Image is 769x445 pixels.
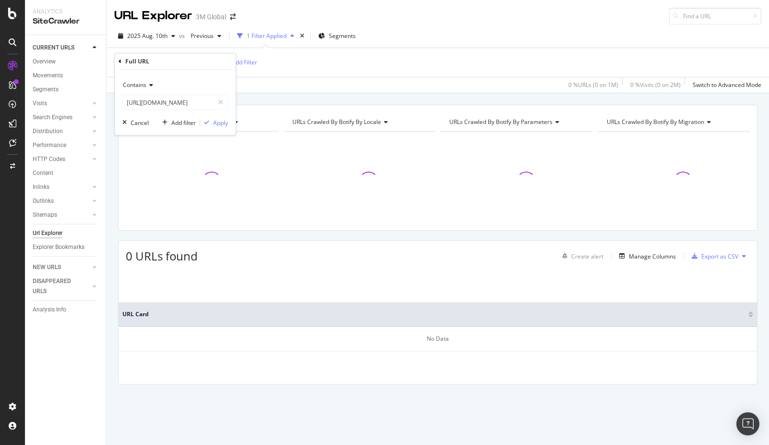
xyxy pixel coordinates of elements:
div: 0 % URLs ( 0 on 1M ) [568,81,618,89]
div: NEW URLS [33,262,61,272]
a: DISAPPEARED URLS [33,276,90,297]
div: DISAPPEARED URLS [33,276,81,297]
button: Export as CSV [688,248,738,264]
div: Inlinks [33,182,49,192]
div: Switch to Advanced Mode [693,81,761,89]
a: Segments [33,85,99,95]
button: 1 Filter Applied [233,28,298,44]
div: No Data [119,327,757,351]
div: Cancel [131,119,149,127]
h4: URLs Crawled By Botify By migration [605,114,742,130]
a: Content [33,168,99,178]
span: URLs Crawled By Botify By locale [292,118,381,126]
div: Explorer Bookmarks [33,242,84,252]
div: CURRENT URLS [33,43,74,53]
input: Find a URL [669,8,761,25]
div: Outlinks [33,196,54,206]
div: Apply [213,119,228,127]
div: Create alert [571,252,603,260]
button: Add Filter [219,57,257,68]
div: Distribution [33,126,63,136]
div: 1 Filter Applied [247,32,287,40]
a: Overview [33,57,99,67]
div: Visits [33,99,47,109]
div: Sitemaps [33,210,57,220]
a: Sitemaps [33,210,90,220]
span: 2025 Aug. 10th [127,32,168,40]
button: Manage Columns [615,250,676,262]
a: Url Explorer [33,228,99,238]
a: Explorer Bookmarks [33,242,99,252]
a: CURRENT URLS [33,43,90,53]
div: Content [33,168,53,178]
div: Open Intercom Messenger [736,412,759,435]
div: Manage Columns [629,252,676,260]
span: URLs Crawled By Botify By migration [607,118,704,126]
div: Overview [33,57,56,67]
span: Previous [187,32,214,40]
a: Outlinks [33,196,90,206]
a: Visits [33,99,90,109]
div: Performance [33,140,66,150]
a: Distribution [33,126,90,136]
a: NEW URLS [33,262,90,272]
div: Export as CSV [701,252,738,260]
span: Segments [329,32,356,40]
button: Segments [314,28,360,44]
button: Switch to Advanced Mode [689,77,761,93]
div: Url Explorer [33,228,62,238]
a: Movements [33,71,99,81]
div: Add Filter [232,58,257,66]
button: 2025 Aug. 10th [114,28,179,44]
span: vs [179,32,187,40]
a: Analysis Info [33,305,99,315]
span: Contains [123,81,146,89]
div: arrow-right-arrow-left [230,13,236,20]
button: Add filter [158,118,196,127]
a: Inlinks [33,182,90,192]
div: Add filter [171,119,196,127]
div: 0 % Visits ( 0 on 2M ) [630,81,681,89]
button: Apply [200,118,228,127]
div: times [298,31,306,41]
div: Movements [33,71,63,81]
span: URL Card [122,310,746,319]
div: Segments [33,85,59,95]
div: Analysis Info [33,305,66,315]
h4: URLs Crawled By Botify By parameters [447,114,584,130]
div: Full URL [125,57,149,65]
h4: URLs Crawled By Botify By locale [290,114,427,130]
div: 3M Global [196,12,226,22]
a: HTTP Codes [33,154,90,164]
div: URL Explorer [114,8,192,24]
div: Search Engines [33,112,72,123]
div: HTTP Codes [33,154,65,164]
button: Cancel [119,118,149,127]
span: URLs Crawled By Botify By parameters [449,118,553,126]
a: Search Engines [33,112,90,123]
span: 0 URLs found [126,248,198,264]
button: Previous [187,28,225,44]
a: Performance [33,140,90,150]
div: Analytics [33,8,98,16]
button: Create alert [558,248,603,264]
div: SiteCrawler [33,16,98,27]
